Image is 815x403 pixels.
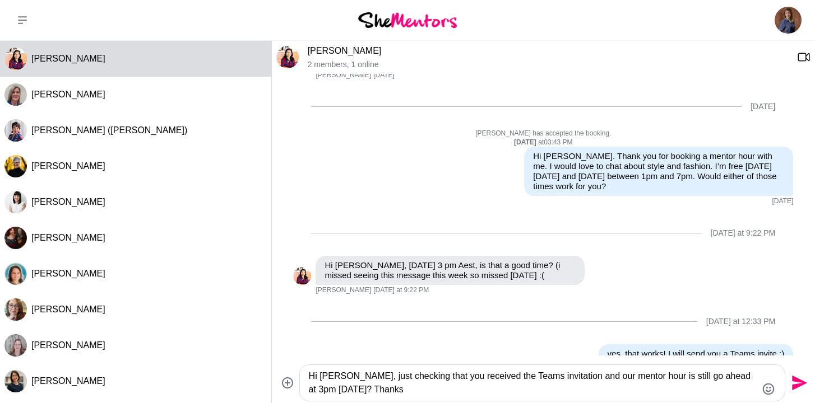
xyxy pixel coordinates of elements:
img: D [276,46,299,68]
span: [PERSON_NAME] [31,304,105,314]
button: Emoji picker [762,382,775,396]
textarea: Type your message [309,369,757,396]
img: C [4,298,27,321]
span: [PERSON_NAME] [31,54,105,63]
img: M [4,370,27,392]
time: 2025-09-18T11:22:53.715Z [373,286,429,295]
img: J [4,119,27,142]
div: Anne-Marije Bussink [4,334,27,357]
span: [PERSON_NAME] [31,197,105,207]
img: K [4,83,27,106]
span: [PERSON_NAME] [31,340,105,350]
img: Cintia Hernandez [775,7,802,34]
div: Diana Philip [4,48,27,70]
img: She Mentors Logo [358,12,457,27]
p: Hi [PERSON_NAME], [DATE] 3 pm Aest, is that a good time? (i missed seeing this message this week ... [325,260,576,280]
span: [PERSON_NAME] [31,376,105,386]
div: [DATE] [751,102,775,111]
button: Send [785,371,811,396]
img: D [293,267,311,285]
time: 2025-09-15T12:50:40.749Z [373,71,395,80]
span: [PERSON_NAME] [316,71,371,80]
div: Diana Philip [276,46,299,68]
div: [DATE] at 9:22 PM [711,228,776,238]
div: Hayley Robertson [4,191,27,213]
span: [PERSON_NAME] [31,269,105,278]
div: Tam Jones [4,155,27,177]
div: at 03:43 PM [293,138,793,147]
span: [PERSON_NAME] [31,161,105,171]
div: Diana Philip [293,267,311,285]
span: [PERSON_NAME] [31,90,105,99]
p: [PERSON_NAME] has accepted the booking. [293,129,793,138]
p: 2 members , 1 online [308,60,788,69]
span: [PERSON_NAME] [316,286,371,295]
div: Courtney McCloud [4,298,27,321]
div: Kate Smyth [4,83,27,106]
div: Melissa Rodda [4,227,27,249]
img: D [4,48,27,70]
p: yes, that works! I will send you a Teams invite :) [608,349,785,359]
img: L [4,263,27,285]
a: [PERSON_NAME] [308,46,382,55]
div: Lily Rudolph [4,263,27,285]
div: Jean Jing Yin Sum (Jean) [4,119,27,142]
p: Hi [PERSON_NAME]. Thank you for booking a mentor hour with me. I would love to chat about style a... [533,151,784,191]
div: [DATE] at 12:33 PM [706,317,775,326]
img: M [4,227,27,249]
strong: [DATE] [514,138,538,146]
span: [PERSON_NAME] ([PERSON_NAME]) [31,125,187,135]
img: A [4,334,27,357]
div: Michelle Nguyen [4,370,27,392]
img: T [4,155,27,177]
img: H [4,191,27,213]
span: [PERSON_NAME] [31,233,105,242]
time: 2025-09-16T05:49:00.976Z [772,197,793,206]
